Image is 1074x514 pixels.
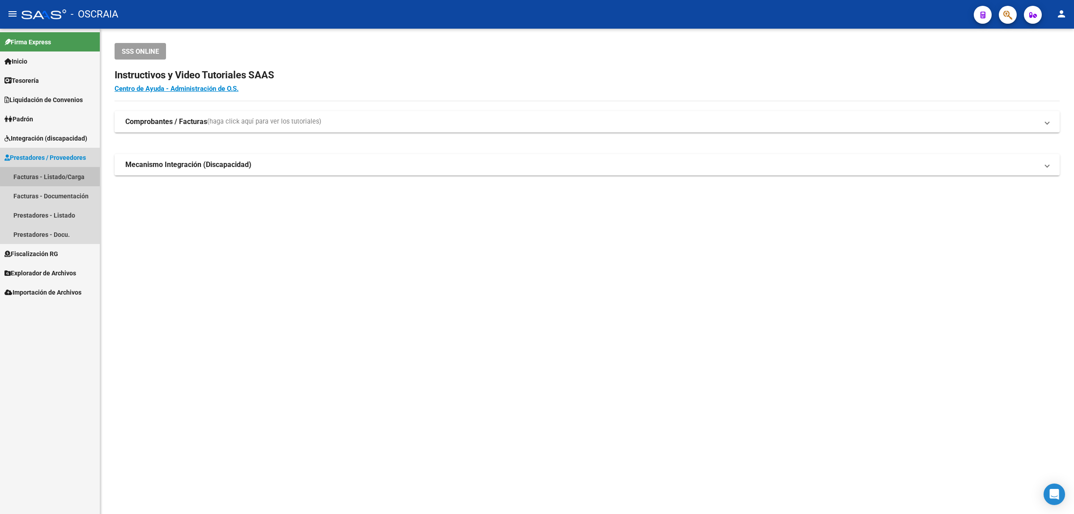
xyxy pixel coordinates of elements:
mat-expansion-panel-header: Mecanismo Integración (Discapacidad) [115,154,1060,176]
div: Open Intercom Messenger [1044,484,1065,505]
span: Inicio [4,56,27,66]
span: Prestadores / Proveedores [4,153,86,163]
span: Liquidación de Convenios [4,95,83,105]
strong: Comprobantes / Facturas [125,117,207,127]
span: Firma Express [4,37,51,47]
mat-icon: person [1056,9,1067,19]
span: Explorador de Archivos [4,268,76,278]
mat-icon: menu [7,9,18,19]
h2: Instructivos y Video Tutoriales SAAS [115,67,1060,84]
span: - OSCRAIA [71,4,118,24]
span: Integración (discapacidad) [4,133,87,143]
a: Centro de Ayuda - Administración de O.S. [115,85,239,93]
button: SSS ONLINE [115,43,166,60]
span: Padrón [4,114,33,124]
span: SSS ONLINE [122,47,159,56]
mat-expansion-panel-header: Comprobantes / Facturas(haga click aquí para ver los tutoriales) [115,111,1060,133]
strong: Mecanismo Integración (Discapacidad) [125,160,251,170]
span: Tesorería [4,76,39,86]
span: (haga click aquí para ver los tutoriales) [207,117,321,127]
span: Importación de Archivos [4,287,81,297]
span: Fiscalización RG [4,249,58,259]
